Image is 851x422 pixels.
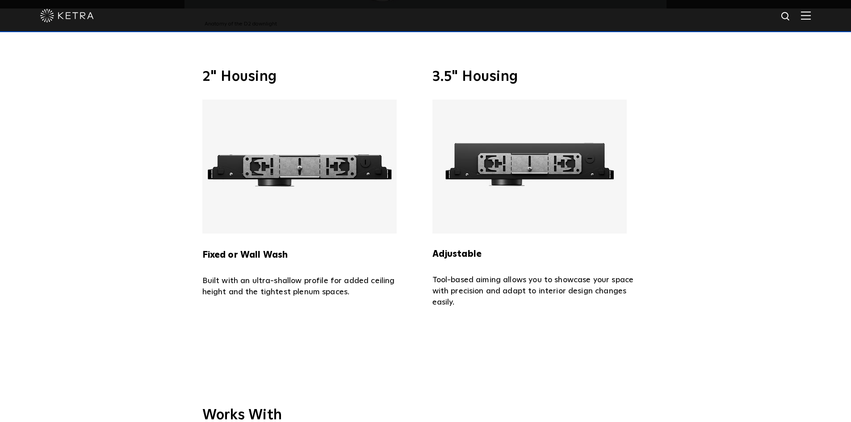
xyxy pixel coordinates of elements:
[432,70,649,84] h3: 3.5" Housing
[202,276,419,298] p: Built with an ultra-shallow profile for added ceiling height and the tightest plenum spaces.
[202,100,397,234] img: Ketra 2" Fixed or Wall Wash Housing with an ultra slim profile
[432,275,649,308] p: Tool-based aiming allows you to showcase your space with precision and adapt to interior design c...
[40,9,94,22] img: ketra-logo-2019-white
[202,70,419,84] h3: 2" Housing
[801,11,811,20] img: Hamburger%20Nav.svg
[432,100,627,234] img: Ketra 3.5" Adjustable Housing with an ultra slim profile
[780,11,792,22] img: search icon
[432,250,482,259] strong: Adjustable
[202,251,288,259] strong: Fixed or Wall Wash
